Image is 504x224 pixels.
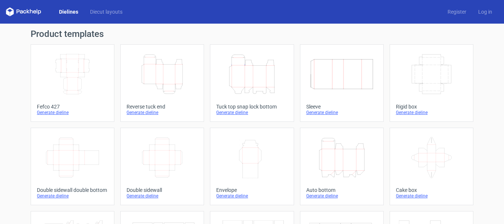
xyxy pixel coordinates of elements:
div: Reverse tuck end [127,104,198,110]
a: Dielines [53,8,84,15]
div: Generate dieline [37,110,108,116]
a: Log in [472,8,498,15]
div: Generate dieline [127,110,198,116]
div: Fefco 427 [37,104,108,110]
a: EnvelopeGenerate dieline [210,128,294,205]
a: Diecut layouts [84,8,128,15]
h1: Product templates [31,30,473,38]
a: SleeveGenerate dieline [300,44,384,122]
a: Reverse tuck endGenerate dieline [120,44,204,122]
a: Auto bottomGenerate dieline [300,128,384,205]
div: Generate dieline [216,193,287,199]
div: Tuck top snap lock bottom [216,104,287,110]
div: Auto bottom [306,187,377,193]
div: Generate dieline [216,110,287,116]
div: Generate dieline [127,193,198,199]
div: Generate dieline [37,193,108,199]
div: Generate dieline [306,193,377,199]
a: Fefco 427Generate dieline [31,44,114,122]
a: Rigid boxGenerate dieline [390,44,473,122]
a: Register [442,8,472,15]
div: Sleeve [306,104,377,110]
div: Generate dieline [396,110,467,116]
div: Rigid box [396,104,467,110]
a: Double sidewallGenerate dieline [120,128,204,205]
div: Double sidewall [127,187,198,193]
a: Tuck top snap lock bottomGenerate dieline [210,44,294,122]
a: Double sidewall double bottomGenerate dieline [31,128,114,205]
div: Cake box [396,187,467,193]
div: Generate dieline [306,110,377,116]
div: Generate dieline [396,193,467,199]
div: Envelope [216,187,287,193]
div: Double sidewall double bottom [37,187,108,193]
a: Cake boxGenerate dieline [390,128,473,205]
